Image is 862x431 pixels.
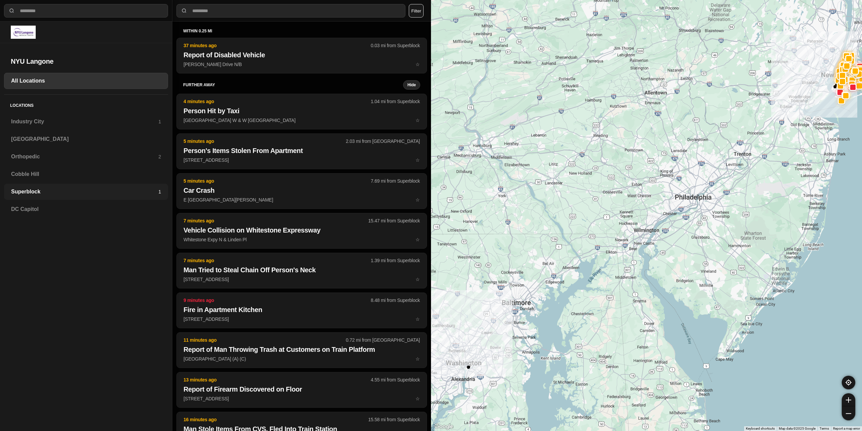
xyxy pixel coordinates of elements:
span: star [416,316,420,322]
span: star [416,157,420,163]
p: [GEOGRAPHIC_DATA] (A) (C) [184,356,420,362]
a: Terms (opens in new tab) [820,427,829,430]
p: 2 [158,153,161,160]
img: zoom-out [846,411,851,416]
p: 15.47 mi from Superblock [368,217,420,224]
img: search [181,7,188,14]
button: 7 minutes ago15.47 mi from SuperblockVehicle Collision on Whitestone ExpresswayWhitestone Expy N ... [176,213,427,249]
h2: Man Tried to Steal Chain Off Person's Neck [184,265,420,275]
p: [STREET_ADDRESS] [184,276,420,283]
h2: Person Hit by Taxi [184,106,420,116]
a: 4 minutes ago1.04 mi from SuperblockPerson Hit by Taxi[GEOGRAPHIC_DATA] W & W [GEOGRAPHIC_DATA]star [176,117,427,123]
button: 37 minutes ago0.03 mi from SuperblockReport of Disabled Vehicle[PERSON_NAME] Drive N/Bstar [176,38,427,73]
h2: Vehicle Collision on Whitestone Expressway [184,225,420,235]
a: 9 minutes ago8.48 mi from SuperblockFire in Apartment Kitchen[STREET_ADDRESS]star [176,316,427,322]
a: Cobble Hill [4,166,168,182]
h2: Report of Man Throwing Trash at Customers on Train Platform [184,345,420,354]
p: 9 minutes ago [184,297,371,304]
h2: Car Crash [184,186,420,195]
h5: within 0.25 mi [183,28,420,34]
img: Google [433,422,455,431]
p: 1.04 mi from Superblock [371,98,420,105]
p: 0.03 mi from Superblock [371,42,420,49]
a: [GEOGRAPHIC_DATA] [4,131,168,147]
a: Industry City1 [4,114,168,130]
a: All Locations [4,73,168,89]
p: 1.39 mi from Superblock [371,257,420,264]
button: Hide [403,80,420,90]
a: 5 minutes ago2.03 mi from [GEOGRAPHIC_DATA]Person's Items Stolen From Apartment[STREET_ADDRESS]star [176,157,427,163]
a: DC Capitol [4,201,168,217]
h3: DC Capitol [11,205,161,213]
h3: [GEOGRAPHIC_DATA] [11,135,161,143]
a: Superblock1 [4,184,168,200]
p: 13 minutes ago [184,376,371,383]
img: recenter [846,379,852,386]
small: Hide [407,82,416,88]
h2: Report of Disabled Vehicle [184,50,420,60]
h2: Person's Items Stolen From Apartment [184,146,420,155]
p: 7 minutes ago [184,257,371,264]
p: [STREET_ADDRESS] [184,395,420,402]
button: zoom-in [842,393,855,407]
a: 5 minutes ago7.69 mi from SuperblockCar CrashE [GEOGRAPHIC_DATA][PERSON_NAME]star [176,197,427,203]
p: 8.48 mi from Superblock [371,297,420,304]
span: star [416,356,420,362]
h3: Industry City [11,118,158,126]
span: Map data ©2025 Google [779,427,816,430]
span: star [416,396,420,401]
a: 37 minutes ago0.03 mi from SuperblockReport of Disabled Vehicle[PERSON_NAME] Drive N/Bstar [176,61,427,67]
a: Orthopedic2 [4,149,168,165]
button: 11 minutes ago0.72 mi from [GEOGRAPHIC_DATA]Report of Man Throwing Trash at Customers on Train Pl... [176,332,427,368]
span: star [416,197,420,203]
a: 13 minutes ago4.55 mi from SuperblockReport of Firearm Discovered on Floor[STREET_ADDRESS]star [176,396,427,401]
button: 9 minutes ago8.48 mi from SuperblockFire in Apartment Kitchen[STREET_ADDRESS]star [176,293,427,328]
button: zoom-out [842,407,855,420]
p: 11 minutes ago [184,337,346,343]
button: Filter [409,4,424,18]
span: star [416,277,420,282]
p: Whitestone Expy N & Linden Pl [184,236,420,243]
p: [PERSON_NAME] Drive N/B [184,61,420,68]
h2: NYU Langone [11,57,161,66]
h3: Superblock [11,188,158,196]
h3: Orthopedic [11,153,158,161]
span: star [416,237,420,242]
p: 4.55 mi from Superblock [371,376,420,383]
img: zoom-in [846,397,851,403]
h3: All Locations [11,77,161,85]
h2: Report of Firearm Discovered on Floor [184,384,420,394]
p: 7 minutes ago [184,217,368,224]
button: 5 minutes ago7.69 mi from SuperblockCar CrashE [GEOGRAPHIC_DATA][PERSON_NAME]star [176,173,427,209]
button: 5 minutes ago2.03 mi from [GEOGRAPHIC_DATA]Person's Items Stolen From Apartment[STREET_ADDRESS]star [176,133,427,169]
p: 0.72 mi from [GEOGRAPHIC_DATA] [346,337,420,343]
p: 5 minutes ago [184,138,346,145]
a: 11 minutes ago0.72 mi from [GEOGRAPHIC_DATA]Report of Man Throwing Trash at Customers on Train Pl... [176,356,427,362]
h3: Cobble Hill [11,170,161,178]
button: recenter [842,376,855,389]
p: 1 [158,188,161,195]
span: star [416,118,420,123]
p: 37 minutes ago [184,42,371,49]
p: 15.58 mi from Superblock [368,416,420,423]
button: 4 minutes ago1.04 mi from SuperblockPerson Hit by Taxi[GEOGRAPHIC_DATA] W & W [GEOGRAPHIC_DATA]star [176,94,427,129]
p: 16 minutes ago [184,416,368,423]
p: 1 [158,118,161,125]
p: [STREET_ADDRESS] [184,316,420,322]
p: 7.69 mi from Superblock [371,178,420,184]
p: 5 minutes ago [184,178,371,184]
p: 4 minutes ago [184,98,371,105]
h5: Locations [4,95,168,114]
p: [GEOGRAPHIC_DATA] W & W [GEOGRAPHIC_DATA] [184,117,420,124]
button: 7 minutes ago1.39 mi from SuperblockMan Tried to Steal Chain Off Person's Neck[STREET_ADDRESS]star [176,253,427,288]
span: star [416,62,420,67]
a: 7 minutes ago1.39 mi from SuperblockMan Tried to Steal Chain Off Person's Neck[STREET_ADDRESS]star [176,276,427,282]
p: E [GEOGRAPHIC_DATA][PERSON_NAME] [184,196,420,203]
h5: further away [183,82,403,88]
p: 2.03 mi from [GEOGRAPHIC_DATA] [346,138,420,145]
button: Keyboard shortcuts [746,426,775,431]
a: Report a map error [833,427,860,430]
img: search [8,7,15,14]
a: Open this area in Google Maps (opens a new window) [433,422,455,431]
a: 7 minutes ago15.47 mi from SuperblockVehicle Collision on Whitestone ExpresswayWhitestone Expy N ... [176,237,427,242]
